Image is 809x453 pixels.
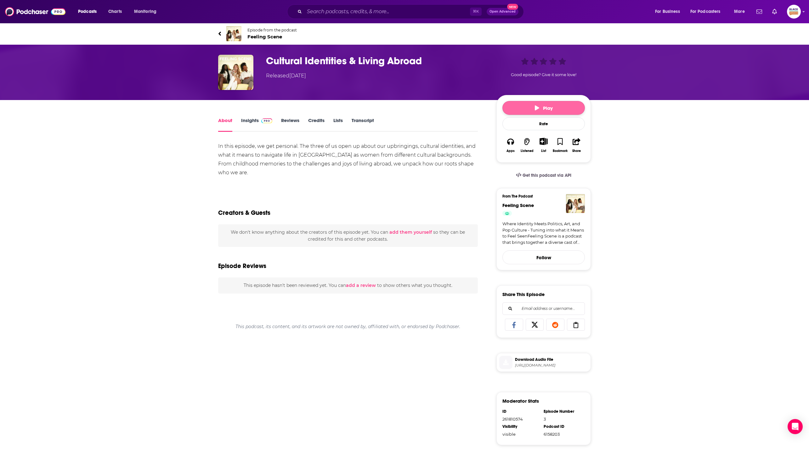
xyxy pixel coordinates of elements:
[535,134,552,157] div: Show More ButtonList
[346,282,376,289] button: add a review
[389,230,432,235] button: add them yourself
[502,101,585,115] button: Play
[293,4,530,19] div: Search podcasts, credits, & more...
[130,7,165,17] button: open menu
[502,250,585,264] button: Follow
[241,117,272,132] a: InsightsPodchaser Pro
[502,291,545,297] h3: Share This Episode
[281,117,299,132] a: Reviews
[541,149,546,153] div: List
[572,149,581,153] div: Share
[218,319,478,334] div: This podcast, its content, and its artwork are not owned by, affiliated with, or endorsed by Podc...
[569,134,585,157] button: Share
[261,118,272,123] img: Podchaser Pro
[515,363,588,368] span: https://www.buzzsprout.com/2501039/episodes/17627940-cultural-identities-living-abroad.mp3
[352,117,374,132] a: Transcript
[502,221,585,245] a: Where Identity Meets Politics, Art, and Pop Culture - Tuning into what it Means to Feel SeenFeeli...
[515,357,588,362] span: Download Audio File
[502,424,540,429] div: Visibility
[499,356,588,369] a: Download Audio File[URL][DOMAIN_NAME]
[218,209,270,217] h2: Creators & Guests
[502,302,585,315] div: Search followers
[304,7,470,17] input: Search podcasts, credits, & more...
[754,6,765,17] a: Show notifications dropdown
[506,149,515,153] div: Apps
[74,7,105,17] button: open menu
[546,319,564,331] a: Share on Reddit
[730,7,753,17] button: open menu
[567,319,585,331] a: Copy Link
[247,34,297,40] span: Feeling Scene
[787,5,801,19] button: Show profile menu
[686,7,730,17] button: open menu
[511,168,576,183] a: Get this podcast via API
[655,7,680,16] span: For Business
[104,7,126,17] a: Charts
[690,7,721,16] span: For Podcasters
[5,6,65,18] img: Podchaser - Follow, Share and Rate Podcasts
[788,419,803,434] div: Open Intercom Messenger
[266,72,306,80] div: Released [DATE]
[226,26,241,41] img: Feeling Scene
[511,72,576,77] span: Good episode? Give it some love!
[487,8,518,15] button: Open AdvancedNew
[134,7,156,16] span: Monitoring
[537,138,550,145] button: Show More Button
[787,5,801,19] img: User Profile
[502,417,540,422] div: 261810574
[787,5,801,19] span: Logged in as blackpodcastingawards
[108,7,122,16] span: Charts
[552,134,568,157] button: Bookmark
[523,173,571,178] span: Get this podcast via API
[544,432,581,437] div: 6158203
[502,398,539,404] h3: Moderator Stats
[566,194,585,213] img: Feeling Scene
[544,409,581,414] div: Episode Number
[553,149,568,153] div: Bookmark
[505,319,523,331] a: Share on Facebook
[244,282,452,288] span: This episode hasn't been reviewed yet. You can to show others what you thought.
[218,142,478,177] div: In this episode, we get personal. The three of us open up about our upbringings, cultural identit...
[544,417,581,422] div: 3
[218,117,232,132] a: About
[502,202,534,208] a: Feeling Scene
[218,262,266,270] h3: Episode Reviews
[734,7,745,16] span: More
[519,134,535,157] button: Listened
[231,229,465,242] span: We don't know anything about the creators of this episode yet . You can so they can be credited f...
[247,28,297,32] span: Episode from the podcast
[544,424,581,429] div: Podcast ID
[78,7,97,16] span: Podcasts
[489,10,516,13] span: Open Advanced
[521,149,534,153] div: Listened
[218,55,253,90] img: Cultural Identities & Living Abroad
[770,6,779,17] a: Show notifications dropdown
[470,8,482,16] span: ⌘ K
[502,194,580,199] h3: From The Podcast
[502,117,585,130] div: Rate
[507,4,518,10] span: New
[651,7,688,17] button: open menu
[502,134,519,157] button: Apps
[535,105,553,111] span: Play
[266,55,486,67] h1: Cultural Identities & Living Abroad
[502,409,540,414] div: ID
[502,432,540,437] div: visible
[526,319,544,331] a: Share on X/Twitter
[508,303,580,315] input: Email address or username...
[218,26,404,41] a: Feeling SceneEpisode from the podcastFeeling Scene
[308,117,325,132] a: Credits
[333,117,343,132] a: Lists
